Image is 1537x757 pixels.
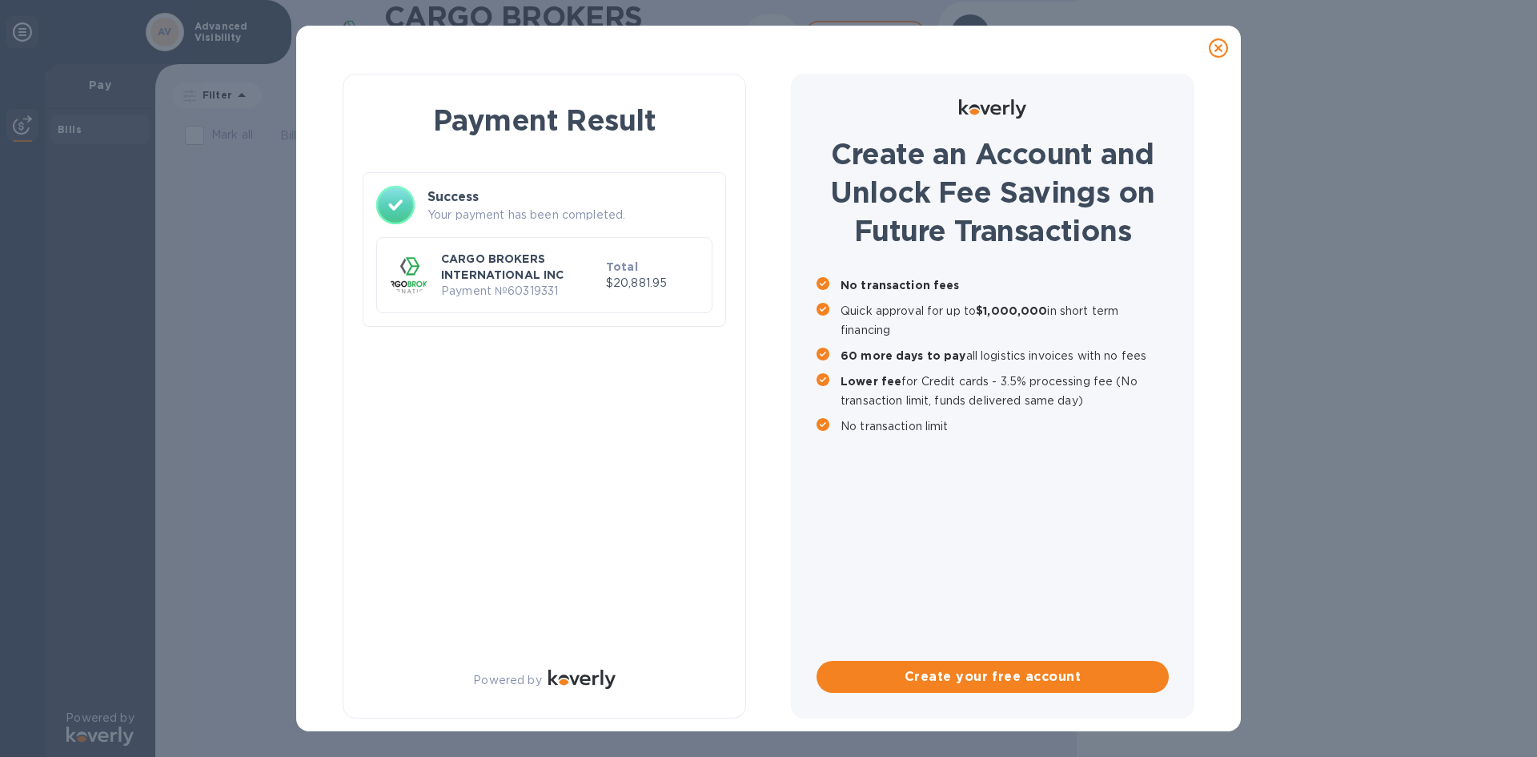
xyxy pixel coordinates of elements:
[427,187,712,207] h3: Success
[841,417,1169,436] p: No transaction limit
[841,279,960,292] b: No transaction fees
[817,135,1169,250] h1: Create an Account and Unlock Fee Savings on Future Transactions
[841,372,1169,410] p: for Credit cards - 3.5% processing fee (No transaction limit, funds delivered same day)
[441,251,600,283] p: CARGO BROKERS INTERNATIONAL INC
[369,100,720,140] h1: Payment Result
[841,346,1169,365] p: all logistics invoices with no fees
[606,260,638,273] b: Total
[473,672,541,689] p: Powered by
[959,99,1026,119] img: Logo
[841,375,901,388] b: Lower fee
[829,667,1156,687] span: Create your free account
[841,301,1169,340] p: Quick approval for up to in short term financing
[441,283,600,300] p: Payment № 60319331
[841,349,966,362] b: 60 more days to pay
[606,275,699,292] p: $20,881.95
[976,304,1047,317] b: $1,000,000
[817,661,1169,693] button: Create your free account
[548,670,616,689] img: Logo
[427,207,712,223] p: Your payment has been completed.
